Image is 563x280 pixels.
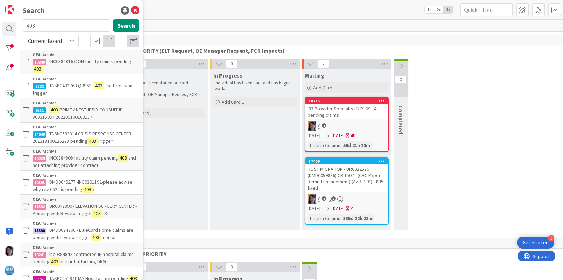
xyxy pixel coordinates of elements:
span: : [340,141,341,149]
p: ELT Request, OE Manager Request, FCR Impacts [123,92,204,103]
div: Archive [33,100,139,106]
button: Search [113,19,139,32]
div: 18715I93 Provider Specialty LN P109 - 4 pending claims [305,98,388,119]
img: avatar [5,266,14,275]
div: 50d 21h 20m [341,141,372,149]
span: inc0384842 contracted IP hospital claims pending [33,251,134,265]
p: Work has not been started on card. [123,80,204,86]
span: DMD0049277 -INC0391192-please advise why rev 0622 is pending [33,179,132,192]
div: HOST MIGRATION - UR0022576 (DMD0059886) CR 1507 - (CHC Paper Remit Enhancement) (AZB- 191) - 835 ... [305,164,388,192]
span: Current Board [28,37,62,44]
div: Archive [33,124,139,130]
div: Archive [33,268,139,275]
b: OEA › [33,124,43,130]
span: Add Card... [313,84,335,91]
span: INC0384816 OON facility claims pending [49,58,131,65]
span: DMD0074700 - BlueCard Home claims are pending with review trigger [33,227,133,241]
b: OEA › [33,148,43,154]
b: OEA › [33,52,43,57]
a: OEA ›Archive10240INC0384816 OON facility claims pending403 [19,50,143,74]
b: OEA › [33,197,43,202]
span: [DATE] [308,205,320,212]
div: 17450 [305,158,388,164]
span: In Progress [213,72,243,79]
span: in error [101,234,116,241]
b: OEA › [33,245,43,250]
b: OEA › [33,221,43,226]
span: 1 [331,196,336,201]
mark: 403 [118,154,128,162]
img: TC [5,246,14,256]
input: Quick Filter... [460,3,513,16]
div: 10240 [33,59,46,65]
div: Archive [33,244,139,251]
mark: 403 [50,258,60,265]
mark: 403 [87,138,98,145]
span: Waiting [305,72,324,79]
div: Time in Column [308,141,340,149]
div: Archive [33,52,139,58]
div: Archive [33,76,139,82]
span: 3 [226,263,238,271]
div: 10241 [33,252,46,258]
div: Open Get Started checklist, remaining modules: 3 [517,237,554,249]
div: 15390 [33,228,46,234]
span: Trigger [98,138,113,144]
span: TASK0592314 CRISIS RESPONSE CENTER 202318100125278 pending [33,131,131,144]
div: TC [305,194,388,204]
span: 5 [322,196,326,201]
mark: 403 [33,65,43,73]
a: 17450HOST MIGRATION - UR0022576 (DMD0059886) CR 1507 - (CHC Paper Remit Enhancement) (AZB- 191) -... [305,157,389,225]
span: 1x [425,6,434,13]
mark: 403 [91,234,101,241]
div: Get Started [522,239,549,246]
span: 0 [395,75,407,84]
span: Completed [397,105,404,134]
a: OEA ›Archive7532TASK0432768 Q9969 -403Fee Provision trigger [19,74,143,98]
span: 0 [226,60,238,68]
b: OEA › [33,172,43,178]
span: Support [15,1,32,9]
div: TC [305,121,388,131]
div: Archive [33,172,139,178]
div: Y [351,205,353,212]
a: OEA ›Archive17392UR0047890 - ELEVATION SURGERY CENTER - Pending with Review Trigger403- 3 [19,194,143,219]
a: OEA ›Archive14649TASK0592314 CRISIS RESPONSE CENTER 202318100125278 pending403Trigger [19,123,143,146]
span: [DATE] [308,132,320,139]
span: [DATE] [332,132,345,139]
img: TC [308,121,317,131]
span: [DATE] [332,205,345,212]
span: PRIME ANESTHESIA CONSULT ID 800315997 202206100103157 [33,106,123,120]
div: Archive [33,220,139,227]
a: OEA ›Archive10241inc0384842 contracted IP hospital claims pending403and not attaching DRG [19,243,143,267]
b: OEA › [33,269,43,274]
div: 18715 [309,98,388,103]
span: 3x [443,6,453,13]
div: Archive [33,148,139,154]
div: 17392 [33,204,46,210]
a: OEA ›Archive9351403PRIME ANESTHESIA CONSULT ID 800315997 202206100103157 [19,98,143,123]
span: - 3 [102,210,107,216]
mark: 403 [94,82,104,89]
a: OEA ›Archive10595DMD0049277 -INC0391192-please advise why rev 0622 is pending403? [19,171,143,194]
mark: 403 [92,210,102,217]
div: 3 [548,235,554,241]
span: TASK0432768 Q9969 - [49,82,94,89]
span: and not attaching DRG [60,258,106,265]
a: OEA ›Archive15390DMD0074700 - BlueCard Home claims are pending with review trigger403in error [19,219,143,243]
div: 10595 [33,179,46,186]
span: : [340,214,341,222]
div: 17450HOST MIGRATION - UR0022576 (DMD0059886) CR 1507 - (CHC Paper Remit Enhancement) (AZB- 191) -... [305,158,388,192]
div: 7532 [33,83,46,89]
div: I93 Provider Specialty LN P109 - 4 pending claims [305,104,388,119]
img: TC [308,194,317,204]
div: 9351 [33,107,46,113]
div: Archive [33,196,139,202]
div: 14649 [33,131,46,138]
span: 1 [322,123,326,128]
b: OEA › [33,100,43,105]
span: UR0047890 - ELEVATION SURGERY CENTER - Pending with Review Trigger [33,203,137,216]
a: OEA ›Archive10239INC0384808 facility claim pending403and not attaching provider contract [19,146,143,171]
span: ? [93,186,95,192]
img: Visit kanbanzone.com [5,5,14,14]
